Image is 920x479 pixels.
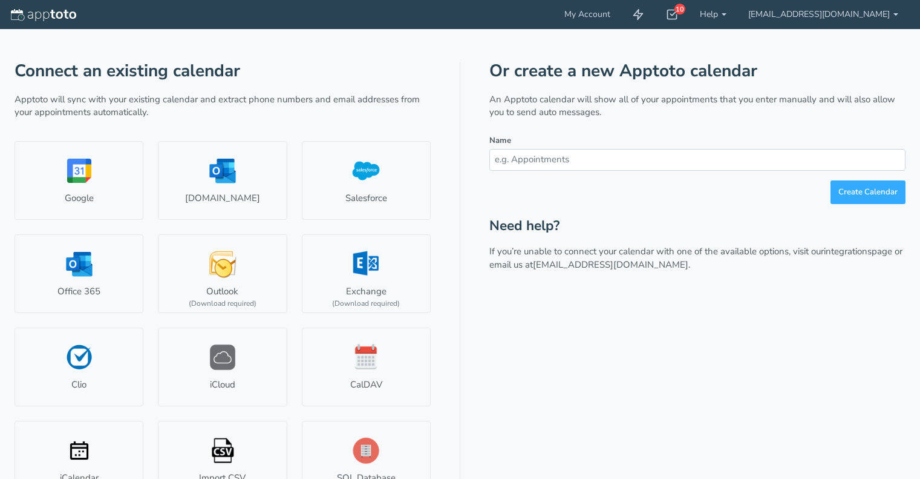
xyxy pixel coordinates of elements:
a: [DOMAIN_NAME] [158,141,287,220]
img: logo-apptoto--white.svg [11,9,76,21]
h1: Connect an existing calendar [15,62,431,81]
label: Name [489,135,511,147]
a: Google [15,141,143,220]
a: Exchange [302,234,431,313]
div: (Download required) [332,299,400,309]
button: Create Calendar [830,180,905,204]
a: [EMAIL_ADDRESS][DOMAIN_NAME]. [533,259,690,271]
a: Salesforce [302,141,431,220]
h1: Or create a new Apptoto calendar [489,62,905,81]
input: e.g. Appointments [489,149,905,170]
p: If you’re unable to connect your calendar with one of the available options, visit our page or em... [489,245,905,271]
div: 10 [674,4,685,15]
h2: Need help? [489,219,905,234]
p: Apptoto will sync with your existing calendar and extract phone numbers and email addresses from ... [15,93,431,119]
a: Office 365 [15,234,143,313]
p: An Apptoto calendar will show all of your appointments that you enter manually and will also allo... [489,93,905,119]
a: Outlook [158,234,287,313]
a: Clio [15,328,143,406]
div: (Download required) [189,299,256,309]
a: iCloud [158,328,287,406]
a: integrations [824,245,872,257]
a: CalDAV [302,328,431,406]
